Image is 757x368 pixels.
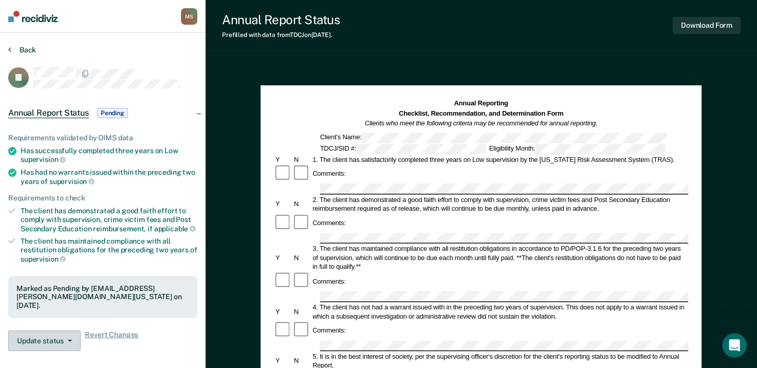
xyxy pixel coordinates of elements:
[181,8,197,25] button: MS
[16,284,189,310] div: Marked as Pending by [EMAIL_ADDRESS][PERSON_NAME][DOMAIN_NAME][US_STATE] on [DATE].
[292,253,311,262] div: N
[222,12,340,27] div: Annual Report Status
[222,31,340,39] div: Prefilled with data from TDCJ on [DATE] .
[21,255,66,263] span: supervision
[21,168,197,186] div: Has had no warrants issued within the preceding two years of
[292,307,311,316] div: N
[8,194,197,203] div: Requirements to check
[292,155,311,163] div: N
[454,100,508,107] strong: Annual Reporting
[8,330,81,351] button: Update status
[154,225,196,233] span: applicable
[274,357,292,365] div: Y
[21,155,66,163] span: supervision
[292,200,311,209] div: N
[722,333,747,358] iframe: Intercom live chat
[274,253,292,262] div: Y
[274,200,292,209] div: Y
[311,326,347,335] div: Comments:
[311,303,689,321] div: 4. The client has not had a warrant issued with in the preceding two years of supervision. This d...
[21,237,197,263] div: The client has maintained compliance with all restitution obligations for the preceding two years of
[274,307,292,316] div: Y
[274,155,292,163] div: Y
[311,155,689,163] div: 1. The client has satisfactorily completed three years on Low supervision by the [US_STATE] Risk ...
[292,357,311,365] div: N
[181,8,197,25] div: M S
[319,144,488,154] div: TDCJ/SID #:
[365,120,598,127] em: Clients who meet the following criteria may be recommended for annual reporting.
[311,245,689,271] div: 3. The client has maintained compliance with all restitution obligations in accordance to PD/POP-...
[8,134,197,142] div: Requirements validated by OIMS data
[673,17,741,34] button: Download Form
[8,11,58,22] img: Recidiviz
[49,177,95,186] span: supervision
[21,146,197,164] div: Has successfully completed three years on Low
[8,45,36,54] button: Back
[21,207,197,233] div: The client has demonstrated a good faith effort to comply with supervision, crime victim fees and...
[488,144,667,154] div: Eligibility Month:
[97,108,128,118] span: Pending
[311,218,347,227] div: Comments:
[319,133,669,143] div: Client's Name:
[311,277,347,285] div: Comments:
[311,195,689,213] div: 2. The client has demonstrated a good faith effort to comply with supervision, crime victim fees ...
[399,109,563,117] strong: Checklist, Recommendation, and Determination Form
[8,108,89,118] span: Annual Report Status
[85,330,138,351] span: Revert Changes
[311,169,347,178] div: Comments:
